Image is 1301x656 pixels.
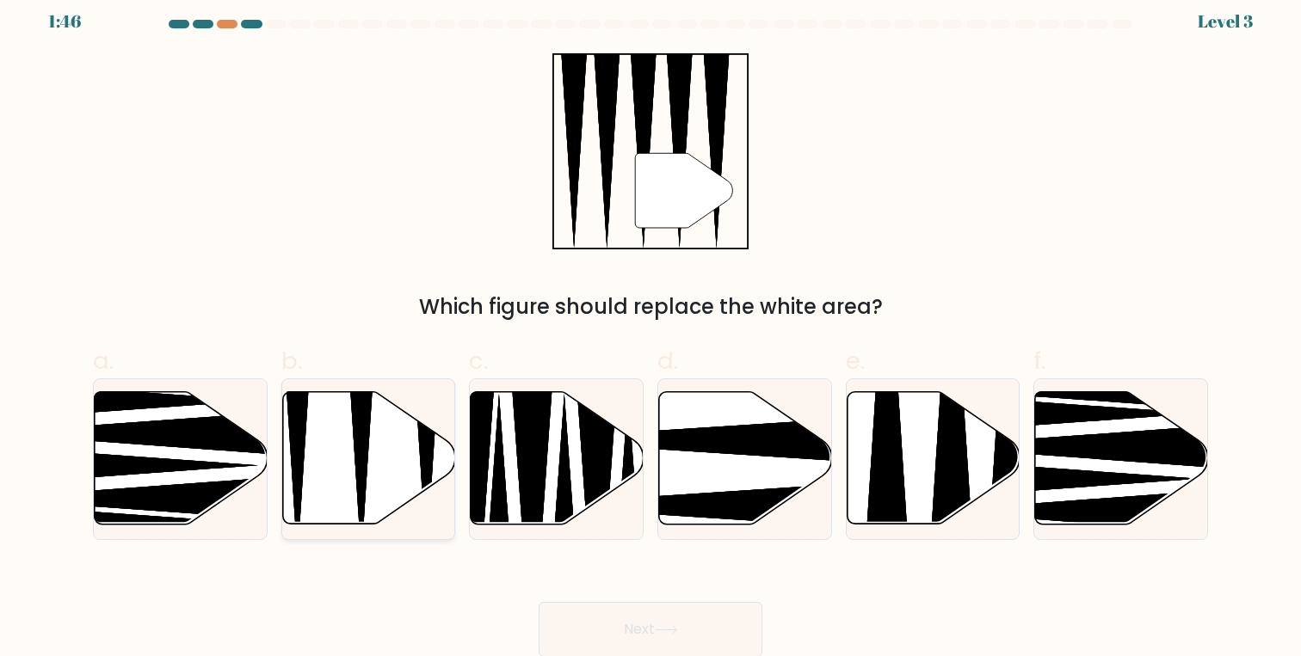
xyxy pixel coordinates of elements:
span: d. [657,344,678,377]
div: 1:46 [48,9,81,34]
g: " [635,154,733,229]
div: Level 3 [1198,9,1253,34]
span: a. [93,344,114,377]
span: c. [469,344,488,377]
span: f. [1033,344,1045,377]
span: e. [846,344,865,377]
div: Which figure should replace the white area? [103,291,1198,322]
span: b. [281,344,302,377]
